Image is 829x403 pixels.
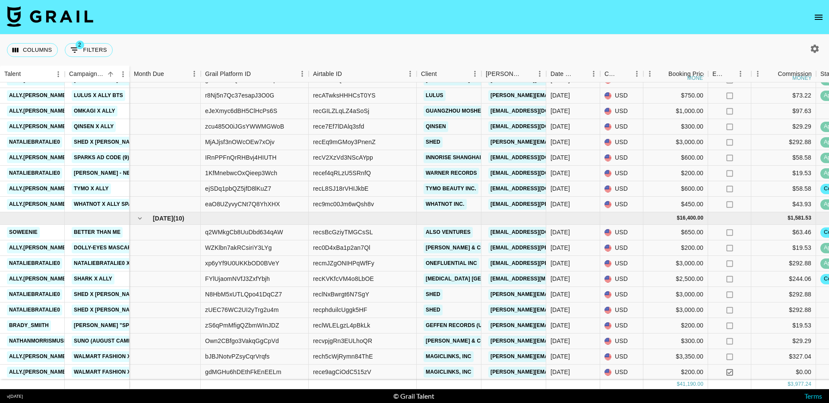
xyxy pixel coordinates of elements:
[751,88,816,104] div: $73.22
[205,138,275,146] div: MjAJjsf3nOWcOEw7xOjv
[481,66,546,82] div: Booker
[424,336,499,346] a: [PERSON_NAME] & Co LLC
[600,334,643,349] div: USD
[677,214,680,222] div: $
[488,258,629,269] a: [EMAIL_ADDRESS][PERSON_NAME][DOMAIN_NAME]
[52,68,65,81] button: Menu
[7,227,40,238] a: soweenie
[680,381,703,388] div: 41,190.00
[313,200,374,208] div: rec9mc00Jm6wQsh8v
[551,153,570,162] div: 7/13/2025
[643,135,708,150] div: $3,000.00
[488,90,674,101] a: [PERSON_NAME][EMAIL_ADDRESS][PERSON_NAME][DOMAIN_NAME]
[751,225,816,240] div: $63.46
[424,320,531,331] a: Geffen Records (Universal Music)
[551,184,570,193] div: 7/3/2025
[72,106,117,116] a: Omkagi x Ally
[424,183,478,194] a: TYMO BEAUTY INC.
[600,104,643,119] div: USD
[205,153,277,162] div: IRnPPFnQrRHBvj4HIUTH
[725,68,737,80] button: Sort
[751,197,816,212] div: $43.93
[600,271,643,287] div: USD
[643,88,708,104] div: $750.00
[600,287,643,302] div: USD
[551,122,570,131] div: 7/28/2025
[313,259,374,268] div: recmJZgONIHPqWfFy
[712,66,725,82] div: Expenses: Remove Commission?
[7,320,51,331] a: brady_smiith
[424,351,474,362] a: MagicLinks, Inc
[486,66,521,82] div: [PERSON_NAME]
[7,305,62,315] a: nataliebratalie0
[551,243,570,252] div: 8/4/2025
[69,66,104,82] div: Campaign (Type)
[600,197,643,212] div: USD
[205,305,279,314] div: zUEC76WC2UI2yTrg2u4m
[7,106,70,116] a: ally.[PERSON_NAME]
[251,68,263,80] button: Sort
[21,68,33,80] button: Sort
[643,197,708,212] div: $450.00
[488,289,674,300] a: [PERSON_NAME][EMAIL_ADDRESS][PERSON_NAME][DOMAIN_NAME]
[788,214,791,222] div: $
[708,66,751,82] div: Expenses: Remove Commission?
[468,67,481,80] button: Menu
[205,290,282,299] div: N8HbM5xUTLQpo41DqCZ7
[7,168,62,179] a: nataliebratalie0
[313,337,372,345] div: recvpjgRn3EULhoQR
[643,334,708,349] div: $300.00
[205,184,271,193] div: ejSDq1pbQZ5jfD8lKuZ7
[551,290,570,299] div: 8/5/2025
[488,137,674,148] a: [PERSON_NAME][EMAIL_ADDRESS][PERSON_NAME][DOMAIN_NAME]
[313,122,364,131] div: rece7Ef7lDAlq3sfd
[551,368,570,376] div: 8/5/2025
[792,76,812,81] div: money
[72,351,148,362] a: Walmart Fashion x Ally
[393,392,434,400] div: © Grail Talent
[72,183,111,194] a: TYMO x Ally
[600,225,643,240] div: USD
[201,66,309,82] div: Grail Platform ID
[205,66,251,82] div: Grail Platform ID
[296,67,309,80] button: Menu
[600,256,643,271] div: USD
[600,318,643,334] div: USD
[643,318,708,334] div: $200.00
[4,66,21,82] div: Talent
[205,337,279,345] div: Own2CBfgo3VakqGgCpVd
[65,43,113,57] button: Show filters
[7,274,70,284] a: ally.[PERSON_NAME]
[424,289,443,300] a: Shed
[72,121,116,132] a: QINSEN x Ally
[72,168,170,179] a: [PERSON_NAME] - Need You More
[404,67,417,80] button: Menu
[72,305,176,315] a: Shed x [PERSON_NAME] September
[810,9,827,26] button: open drawer
[7,199,70,210] a: ally.[PERSON_NAME]
[551,169,570,177] div: 7/9/2025
[7,394,23,399] div: v [DATE]
[778,66,812,82] div: Commission
[205,228,283,236] div: q2WMkgCb8UuDbd634qAW
[751,349,816,365] div: $327.04
[600,240,643,256] div: USD
[424,106,580,116] a: Guangzhou MoShengQi Technology [DOMAIN_NAME]
[76,41,84,49] span: 2
[751,256,816,271] div: $292.88
[751,104,816,119] div: $97.63
[313,352,373,361] div: rech5cWjRymn84ThE
[600,365,643,380] div: USD
[72,258,209,269] a: Nataliebratalie0 X L'Oréal Paris: Faux Brow
[313,107,369,115] div: recGILZLqLZ4aSoSj
[7,137,62,148] a: nataliebratalie0
[643,271,708,287] div: $2,500.00
[488,199,629,210] a: [EMAIL_ADDRESS][PERSON_NAME][DOMAIN_NAME]
[72,274,114,284] a: Shark x Ally
[104,68,117,80] button: Sort
[424,121,448,132] a: QINSEN
[488,305,674,315] a: [PERSON_NAME][EMAIL_ADDRESS][PERSON_NAME][DOMAIN_NAME]
[656,68,668,80] button: Sort
[551,228,570,236] div: 8/1/2025
[488,274,630,284] a: [EMAIL_ADDRESS][MEDICAL_DATA][DOMAIN_NAME]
